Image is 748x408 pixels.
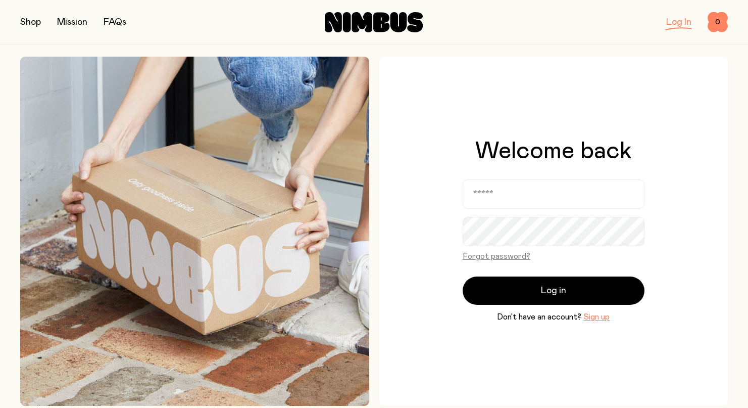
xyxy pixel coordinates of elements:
a: FAQs [104,18,126,27]
span: Log in [541,284,566,298]
button: Log in [463,277,644,305]
h1: Welcome back [475,139,632,163]
button: Sign up [583,311,610,323]
img: Picking up Nimbus mailer from doorstep [20,57,369,406]
button: Forgot password? [463,250,530,262]
span: Don’t have an account? [497,311,581,323]
button: 0 [708,12,728,32]
a: Log In [666,18,691,27]
a: Mission [57,18,87,27]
